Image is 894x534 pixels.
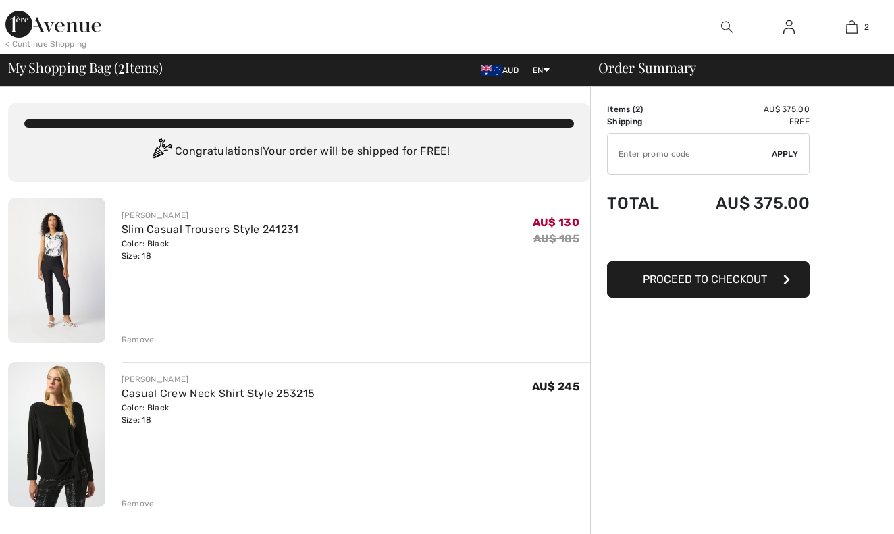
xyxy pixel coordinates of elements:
[8,198,105,343] img: Slim Casual Trousers Style 241231
[122,387,315,400] a: Casual Crew Neck Shirt Style 253215
[607,103,679,115] td: Items ( )
[122,333,155,346] div: Remove
[607,115,679,128] td: Shipping
[532,380,579,393] span: AU$ 245
[24,138,574,165] div: Congratulations! Your order will be shipped for FREE!
[8,362,105,507] img: Casual Crew Neck Shirt Style 253215
[5,11,101,38] img: 1ère Avenue
[122,238,299,262] div: Color: Black Size: 18
[122,373,315,385] div: [PERSON_NAME]
[783,19,795,35] img: My Info
[533,216,579,229] span: AU$ 130
[679,115,810,128] td: Free
[122,498,155,510] div: Remove
[679,103,810,115] td: AU$ 375.00
[821,19,883,35] a: 2
[118,57,125,75] span: 2
[846,19,858,35] img: My Bag
[8,61,163,74] span: My Shopping Bag ( Items)
[122,209,299,221] div: [PERSON_NAME]
[772,148,799,160] span: Apply
[679,180,810,226] td: AU$ 375.00
[481,65,525,75] span: AUD
[607,261,810,298] button: Proceed to Checkout
[607,226,810,257] iframe: PayPal
[533,65,550,75] span: EN
[582,61,886,74] div: Order Summary
[122,223,299,236] a: Slim Casual Trousers Style 241231
[607,180,679,226] td: Total
[122,402,315,426] div: Color: Black Size: 18
[5,38,87,50] div: < Continue Shopping
[608,134,772,174] input: Promo code
[533,232,579,245] s: AU$ 185
[864,21,869,33] span: 2
[772,19,806,36] a: Sign In
[635,105,640,114] span: 2
[721,19,733,35] img: search the website
[643,273,767,286] span: Proceed to Checkout
[481,65,502,76] img: Australian Dollar
[148,138,175,165] img: Congratulation2.svg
